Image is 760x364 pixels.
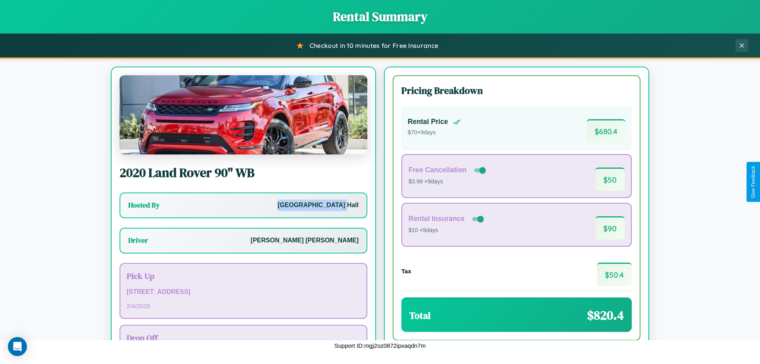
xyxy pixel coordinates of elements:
span: $ 50 [595,168,625,191]
h2: 2020 Land Rover 90" WB [120,164,367,181]
p: $3.99 × 9 days [408,177,487,187]
h4: Rental Insurance [408,215,465,223]
p: [STREET_ADDRESS] [127,286,360,298]
h4: Tax [401,268,411,274]
h4: Free Cancellation [408,166,467,174]
span: $ 820.4 [587,307,624,324]
p: Support ID: mgj2oz0872ipxaqdn7m [334,340,426,351]
h1: Rental Summary [8,8,752,25]
h3: Pricing Breakdown [401,84,632,97]
p: $ 70 × 9 days [408,128,461,138]
span: $ 90 [595,216,625,240]
h3: Total [409,309,431,322]
h3: Driver [128,236,148,245]
p: 2 / 4 / 2026 [127,301,360,311]
span: $ 50.4 [597,263,632,286]
p: [GEOGRAPHIC_DATA] Hall [277,200,359,211]
span: Checkout in 10 minutes for Free Insurance [310,42,438,50]
div: Open Intercom Messenger [8,337,27,356]
h4: Rental Price [408,118,448,126]
img: Land Rover 90" WB [120,75,367,154]
p: [PERSON_NAME] [PERSON_NAME] [251,235,359,246]
span: $ 680.4 [587,119,625,143]
h3: Pick Up [127,270,360,282]
div: Give Feedback [750,166,756,198]
h3: Hosted By [128,200,160,210]
p: $10 × 9 days [408,225,485,236]
h3: Drop Off [127,332,360,343]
